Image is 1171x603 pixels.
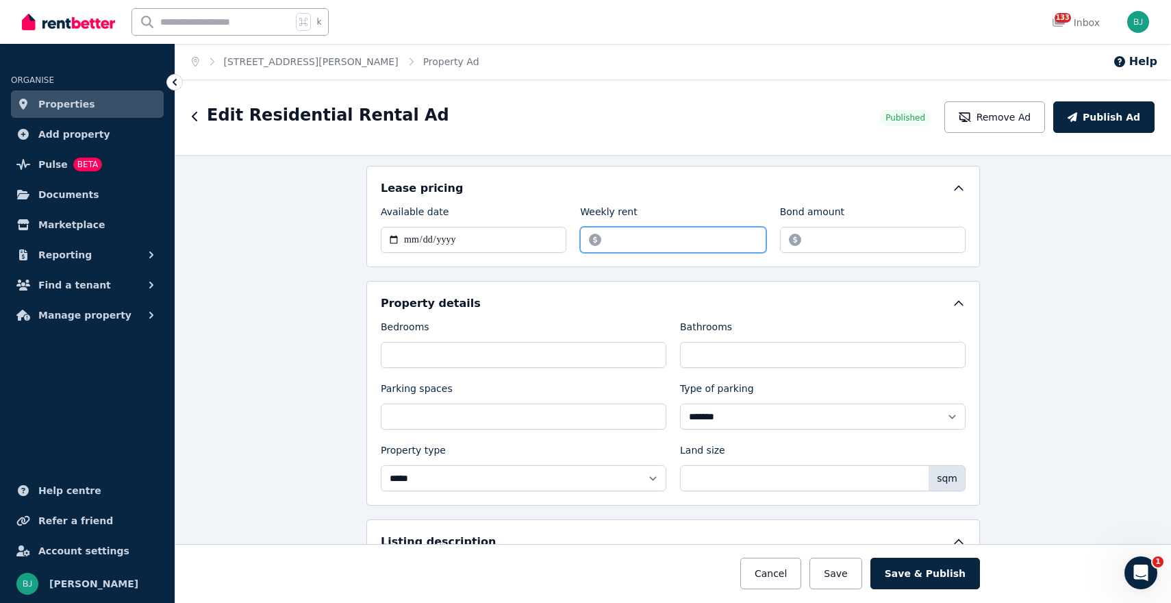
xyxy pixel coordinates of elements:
[11,301,164,329] button: Manage property
[740,558,801,589] button: Cancel
[38,277,111,293] span: Find a tenant
[381,534,496,550] h5: Listing description
[11,241,164,269] button: Reporting
[680,382,754,401] label: Type of parking
[381,443,446,463] label: Property type
[224,56,399,67] a: [STREET_ADDRESS][PERSON_NAME]
[11,537,164,565] a: Account settings
[1113,53,1157,70] button: Help
[11,151,164,178] a: PulseBETA
[175,44,496,79] nav: Breadcrumb
[381,382,453,401] label: Parking spaces
[316,16,321,27] span: k
[207,104,449,126] h1: Edit Residential Rental Ad
[11,211,164,238] a: Marketplace
[381,205,449,224] label: Available date
[11,507,164,534] a: Refer a friend
[580,205,637,224] label: Weekly rent
[944,101,1045,133] button: Remove Ad
[1053,101,1155,133] button: Publish Ad
[38,126,110,143] span: Add property
[38,247,92,263] span: Reporting
[38,543,129,559] span: Account settings
[16,573,38,595] img: Bom Jin
[885,112,925,123] span: Published
[73,158,102,171] span: BETA
[1127,11,1149,33] img: Bom Jin
[38,217,105,233] span: Marketplace
[423,56,479,67] a: Property Ad
[11,121,164,148] a: Add property
[38,482,101,499] span: Help centre
[381,320,429,339] label: Bedrooms
[38,513,113,529] span: Refer a friend
[1153,556,1163,567] span: 1
[22,12,115,32] img: RentBetter
[38,96,95,112] span: Properties
[1055,13,1071,23] span: 133
[38,307,131,323] span: Manage property
[381,180,463,197] h5: Lease pricing
[11,271,164,299] button: Find a tenant
[870,558,980,589] button: Save & Publish
[11,75,54,85] span: ORGANISE
[11,477,164,504] a: Help centre
[381,295,481,312] h5: Property details
[38,186,99,203] span: Documents
[809,558,861,589] button: Save
[11,90,164,118] a: Properties
[680,320,732,339] label: Bathrooms
[680,443,725,463] label: Land size
[1124,556,1157,589] iframe: Intercom live chat
[49,576,138,592] span: [PERSON_NAME]
[11,181,164,208] a: Documents
[1052,16,1100,29] div: Inbox
[38,156,68,173] span: Pulse
[780,205,844,224] label: Bond amount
